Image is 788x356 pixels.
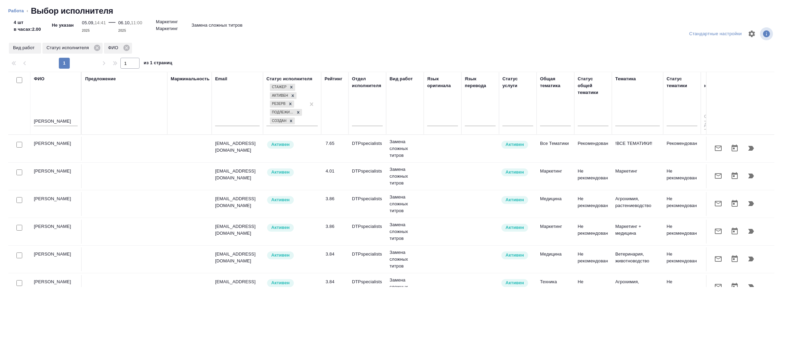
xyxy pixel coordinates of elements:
[726,223,743,239] button: Открыть календарь загрузки
[215,76,227,82] div: Email
[465,76,496,89] div: Язык перевода
[271,279,290,286] p: Активен
[540,76,571,89] div: Общая тематика
[574,275,612,299] td: Не рекомендован
[615,76,636,82] div: Тематика
[14,19,41,26] p: 4 шт
[710,251,726,267] button: Отправить предложение о работе
[271,169,290,176] p: Активен
[710,195,726,212] button: Отправить предложение о работе
[663,137,701,161] td: Рекомендован
[743,140,759,156] button: Продолжить
[16,142,22,148] input: Выбери исполнителей, чтобы отправить приглашение на работу
[27,8,28,14] li: ‹
[30,137,82,161] td: [PERSON_NAME]
[270,92,289,99] div: Активен
[266,223,318,232] div: Рядовой исполнитель: назначай с учетом рейтинга
[271,196,290,203] p: Активен
[352,76,383,89] div: Отдел исполнителя
[505,252,524,259] p: Активен
[30,275,82,299] td: [PERSON_NAME]
[663,192,701,216] td: Не рекомендован
[109,16,116,34] div: —
[16,169,22,175] input: Выбери исполнителей, чтобы отправить приглашение на работу
[502,76,533,89] div: Статус услуги
[710,278,726,295] button: Отправить предложение о работе
[349,275,386,299] td: DTPspecialists
[94,20,106,25] p: 14:41
[349,137,386,161] td: DTPspecialists
[16,197,22,203] input: Выбери исполнителей, чтобы отправить приглашение на работу
[537,275,574,299] td: Техника
[760,27,774,40] span: Посмотреть информацию
[269,83,296,92] div: Стажер, Активен, Резерв, Подлежит внедрению, Создан
[215,195,260,209] p: [EMAIL_ADDRESS][DOMAIN_NAME]
[663,220,701,244] td: Не рекомендован
[13,44,37,51] p: Вид работ
[47,44,91,51] p: Статус исполнителя
[215,223,260,237] p: [EMAIL_ADDRESS][DOMAIN_NAME]
[537,192,574,216] td: Медицина
[726,278,743,295] button: Открыть календарь загрузки
[30,164,82,188] td: [PERSON_NAME]
[615,140,660,147] p: !ВСЕ ТЕМАТИКИ!
[82,20,95,25] p: 05.09,
[743,223,759,239] button: Продолжить
[537,164,574,188] td: Маркетинг
[704,121,721,129] input: До
[390,166,420,187] p: Замена сложных титров
[266,195,318,205] div: Рядовой исполнитель: назначай с учетом рейтинга
[326,223,345,230] div: 3.86
[615,168,660,175] p: Маркетинг
[663,247,701,271] td: Не рекомендован
[270,84,288,91] div: Стажер
[615,195,660,209] p: Агрохимия, растениеводство
[390,138,420,159] p: Замена сложных титров
[30,220,82,244] td: [PERSON_NAME]
[215,251,260,264] p: [EMAIL_ADDRESS][DOMAIN_NAME]
[266,278,318,288] div: Рядовой исполнитель: назначай с учетом рейтинга
[326,168,345,175] div: 4.01
[615,251,660,264] p: Ветеринария, животноводство
[270,109,294,116] div: Подлежит внедрению
[34,76,44,82] div: ФИО
[269,92,297,100] div: Стажер, Активен, Резерв, Подлежит внедрению, Создан
[266,140,318,149] div: Рядовой исполнитель: назначай с учетом рейтинга
[266,251,318,260] div: Рядовой исполнитель: назначай с учетом рейтинга
[30,247,82,271] td: [PERSON_NAME]
[574,164,612,188] td: Не рекомендован
[710,140,726,156] button: Отправить предложение о работе
[390,221,420,242] p: Замена сложных титров
[326,278,345,285] div: 3.84
[42,43,103,54] div: Статус исполнителя
[31,5,113,16] h2: Выбор исполнителя
[710,223,726,239] button: Отправить предложение о работе
[8,8,24,13] a: Работа
[30,192,82,216] td: [PERSON_NAME]
[171,76,210,82] div: Маржинальность
[505,196,524,203] p: Активен
[349,247,386,271] td: DTPspecialists
[704,113,721,121] input: От
[537,220,574,244] td: Маркетинг
[574,137,612,161] td: Рекомендован
[349,164,386,188] td: DTPspecialists
[271,141,290,148] p: Активен
[270,118,287,125] div: Создан
[726,195,743,212] button: Открыть календарь загрузки
[505,224,524,231] p: Активен
[326,195,345,202] div: 3.86
[663,275,701,299] td: Не рекомендован
[349,192,386,216] td: DTPspecialists
[743,278,759,295] button: Продолжить
[270,100,287,108] div: Резерв
[104,43,132,54] div: ФИО
[192,22,242,29] p: Замена сложных титров
[156,18,178,25] p: Маркетинг
[349,220,386,244] td: DTPspecialists
[16,280,22,286] input: Выбери исполнителей, чтобы отправить приглашение на работу
[743,251,759,267] button: Продолжить
[574,192,612,216] td: Не рекомендован
[615,223,660,237] p: Маркетинг + медицина
[578,76,608,96] div: Статус общей тематики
